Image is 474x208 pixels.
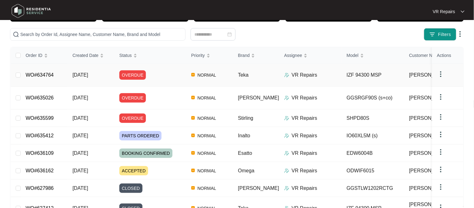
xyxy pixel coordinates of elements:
[342,180,404,197] td: GGSTLW1202RCTG
[26,150,54,156] a: WO#636109
[409,94,451,102] span: [PERSON_NAME]
[238,133,250,138] span: Inalto
[72,115,88,121] span: [DATE]
[191,169,195,172] img: Vercel Logo
[409,150,451,157] span: [PERSON_NAME]
[238,115,253,121] span: Stirling
[191,96,195,99] img: Vercel Logo
[457,30,464,38] img: dropdown arrow
[72,52,98,59] span: Created Date
[284,116,289,121] img: Assigner Icon
[191,186,195,190] img: Vercel Logo
[437,166,445,173] img: dropdown arrow
[342,64,404,87] td: IZF 94300 MSP
[437,113,445,121] img: dropdown arrow
[26,168,54,173] a: WO#636162
[342,145,404,162] td: EDW6004B
[347,52,359,59] span: Model
[409,71,451,79] span: [PERSON_NAME]
[437,70,445,78] img: dropdown arrow
[432,47,463,64] th: Actions
[238,95,279,100] span: [PERSON_NAME]
[342,87,404,109] td: GGSRGF90S (s+co)
[119,93,146,103] span: OVERDUE
[186,47,233,64] th: Priority
[195,167,219,175] span: NORMAL
[342,127,404,145] td: IO60XL5M (s)
[191,73,195,77] img: Vercel Logo
[67,47,114,64] th: Created Date
[26,95,54,100] a: WO#635026
[72,72,88,78] span: [DATE]
[26,185,54,191] a: WO#627986
[292,94,317,102] p: VR Repairs
[292,114,317,122] p: VR Repairs
[342,162,404,180] td: ODWIF6015
[409,52,441,59] span: Customer Name
[195,132,219,140] span: NORMAL
[461,10,465,13] img: dropdown arrow
[284,168,289,173] img: Assigner Icon
[119,184,142,193] span: CLOSED
[191,116,195,120] img: Vercel Logo
[195,185,219,192] span: NORMAL
[238,52,250,59] span: Brand
[292,71,317,79] p: VR Repairs
[342,109,404,127] td: SHPD80S
[292,132,317,140] p: VR Repairs
[284,95,289,100] img: Assigner Icon
[284,52,302,59] span: Assignee
[72,133,88,138] span: [DATE]
[72,168,88,173] span: [DATE]
[114,47,186,64] th: Status
[191,52,205,59] span: Priority
[72,95,88,100] span: [DATE]
[191,151,195,155] img: Vercel Logo
[119,114,146,123] span: OVERDUE
[342,47,404,64] th: Model
[13,31,19,38] img: search-icon
[195,114,219,122] span: NORMAL
[429,31,436,38] img: filter icon
[437,148,445,156] img: dropdown arrow
[437,93,445,101] img: dropdown arrow
[292,150,317,157] p: VR Repairs
[238,72,249,78] span: Teka
[195,71,219,79] span: NORMAL
[424,28,457,41] button: filter iconFilters
[437,131,445,138] img: dropdown arrow
[409,167,455,175] span: [PERSON_NAME]...
[119,149,172,158] span: BOOKING CONFIRMED
[284,133,289,138] img: Assigner Icon
[292,185,317,192] p: VR Repairs
[21,47,67,64] th: Order ID
[284,151,289,156] img: Assigner Icon
[119,131,162,140] span: PARTS ORDERED
[279,47,342,64] th: Assignee
[233,47,279,64] th: Brand
[409,185,451,192] span: [PERSON_NAME]
[26,133,54,138] a: WO#635412
[409,132,451,140] span: [PERSON_NAME]
[433,8,455,15] p: VR Repairs
[9,2,53,20] img: residentia service logo
[26,52,42,59] span: Order ID
[238,185,279,191] span: [PERSON_NAME]
[238,168,254,173] span: Omega
[119,70,146,80] span: OVERDUE
[195,94,219,102] span: NORMAL
[26,115,54,121] a: WO#635599
[437,183,445,191] img: dropdown arrow
[284,73,289,78] img: Assigner Icon
[119,52,132,59] span: Status
[191,134,195,137] img: Vercel Logo
[72,150,88,156] span: [DATE]
[238,150,252,156] span: Esatto
[409,114,455,122] span: [PERSON_NAME]...
[119,166,148,175] span: ACCEPTED
[72,185,88,191] span: [DATE]
[20,31,183,38] input: Search by Order Id, Assignee Name, Customer Name, Brand and Model
[292,167,317,175] p: VR Repairs
[438,31,451,38] span: Filters
[404,47,467,64] th: Customer Name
